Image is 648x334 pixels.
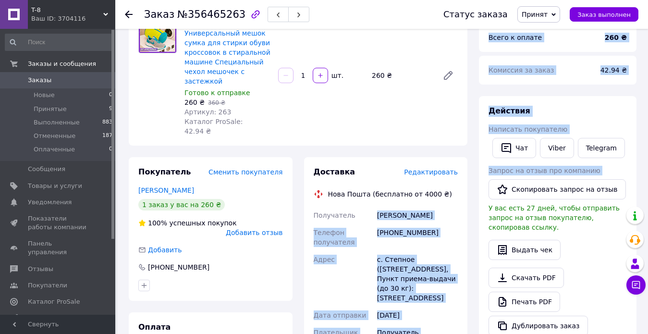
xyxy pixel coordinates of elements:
[489,125,567,133] span: Написать покупателю
[314,229,355,246] span: Телефон получателя
[28,297,80,306] span: Каталог ProSale
[208,168,282,176] span: Сменить покупателя
[28,314,63,322] span: Аналитика
[138,322,171,332] span: Оплата
[144,9,174,20] span: Заказ
[28,76,51,85] span: Заказы
[148,219,167,227] span: 100%
[138,167,191,176] span: Покупатель
[28,265,53,273] span: Отзывы
[329,71,344,80] div: шт.
[626,275,646,295] button: Чат с покупателем
[184,118,243,135] span: Каталог ProSale: 42.94 ₴
[147,262,210,272] div: [PHONE_NUMBER]
[226,229,282,236] span: Добавить отзыв
[28,60,96,68] span: Заказы и сообщения
[102,118,112,127] span: 883
[489,240,561,260] button: Выдать чек
[28,182,82,190] span: Товары и услуги
[34,105,67,113] span: Принятые
[439,66,458,85] a: Редактировать
[540,138,574,158] a: Viber
[28,281,67,290] span: Покупатели
[109,91,112,99] span: 0
[125,10,133,19] div: Вернуться назад
[314,256,335,263] span: Адрес
[184,29,270,85] a: Универсальный мешок сумка для стирки обуви кроссовок в стиральной машине Специальный чехол мешоче...
[489,268,564,288] a: Скачать PDF
[184,108,231,116] span: Артикул: 263
[522,11,548,18] span: Принят
[492,138,536,158] button: Чат
[34,145,75,154] span: Оплаченные
[443,10,508,19] div: Статус заказа
[326,189,454,199] div: Нова Пошта (бесплатно от 4000 ₴)
[109,145,112,154] span: 0
[375,207,460,224] div: [PERSON_NAME]
[31,6,103,14] span: T-8
[489,34,542,41] span: Всего к оплате
[314,211,355,219] span: Получатель
[375,251,460,307] div: с. Степное ([STREET_ADDRESS], Пункт приема-выдачи (до 30 кг): [STREET_ADDRESS]
[314,167,355,176] span: Доставка
[139,15,176,53] img: Универсальный мешок сумка для стирки обуви кроссовок в стиральной машине Специальный чехол мешоче...
[28,165,65,173] span: Сообщения
[138,218,237,228] div: успешных покупок
[489,106,530,115] span: Действия
[177,9,245,20] span: №356465263
[375,307,460,324] div: [DATE]
[489,292,560,312] a: Печать PDF
[577,11,631,18] span: Заказ выполнен
[31,14,115,23] div: Ваш ID: 3704116
[605,34,627,41] b: 260 ₴
[404,168,458,176] span: Редактировать
[28,214,89,232] span: Показатели работы компании
[109,105,112,113] span: 9
[138,186,194,194] a: [PERSON_NAME]
[34,91,55,99] span: Новые
[489,167,600,174] span: Запрос на отзыв про компанию
[184,99,205,106] span: 260 ₴
[489,204,620,231] span: У вас есть 27 дней, чтобы отправить запрос на отзыв покупателю, скопировав ссылку.
[148,246,182,254] span: Добавить
[314,311,367,319] span: Дата отправки
[34,132,75,140] span: Отмененные
[600,66,627,74] span: 42.94 ₴
[138,199,225,210] div: 1 заказ у вас на 260 ₴
[489,179,626,199] button: Скопировать запрос на отзыв
[28,239,89,257] span: Панель управления
[570,7,638,22] button: Заказ выполнен
[28,198,72,207] span: Уведомления
[489,66,554,74] span: Комиссия за заказ
[208,99,225,106] span: 360 ₴
[34,118,80,127] span: Выполненные
[375,224,460,251] div: [PHONE_NUMBER]
[368,69,435,82] div: 260 ₴
[5,34,113,51] input: Поиск
[578,138,625,158] a: Telegram
[184,89,250,97] span: Готово к отправке
[102,132,112,140] span: 187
